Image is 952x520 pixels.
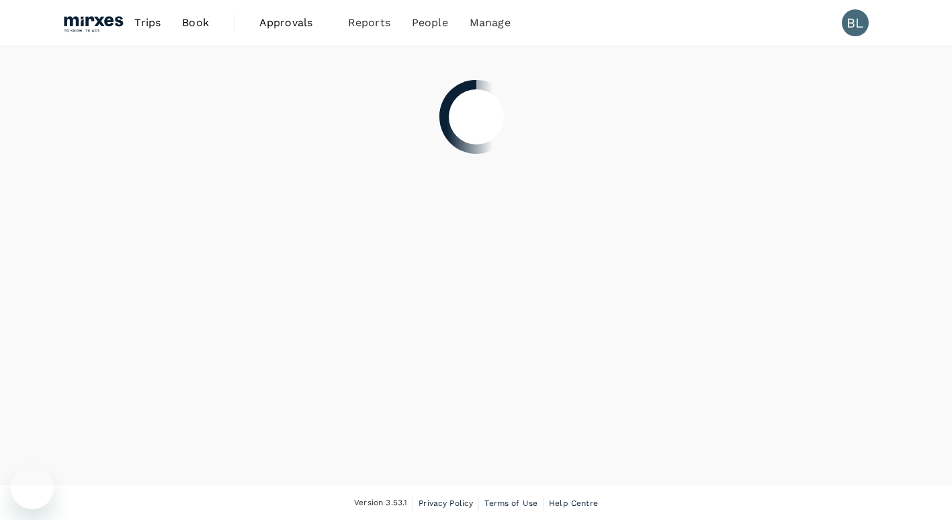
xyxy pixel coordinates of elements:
[62,8,124,38] img: Mirxes Holding Pte Ltd
[842,9,869,36] div: BL
[484,496,537,511] a: Terms of Use
[11,466,54,509] iframe: Button to launch messaging window
[549,499,598,508] span: Help Centre
[354,496,407,510] span: Version 3.53.1
[419,496,473,511] a: Privacy Policy
[134,15,161,31] span: Trips
[470,15,511,31] span: Manage
[259,15,327,31] span: Approvals
[549,496,598,511] a: Help Centre
[484,499,537,508] span: Terms of Use
[412,15,448,31] span: People
[348,15,390,31] span: Reports
[182,15,209,31] span: Book
[419,499,473,508] span: Privacy Policy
